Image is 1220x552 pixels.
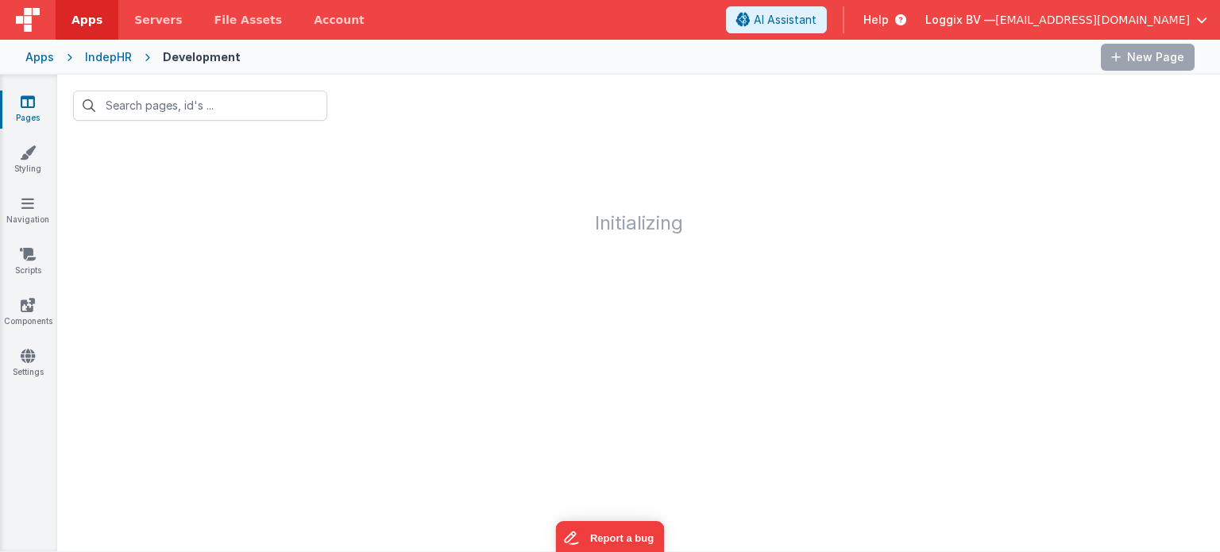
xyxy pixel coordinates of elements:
button: Loggix BV — [EMAIL_ADDRESS][DOMAIN_NAME] [925,12,1207,28]
h1: Initializing [57,137,1220,234]
input: Search pages, id's ... [73,91,327,121]
button: AI Assistant [726,6,827,33]
span: [EMAIL_ADDRESS][DOMAIN_NAME] [995,12,1190,28]
button: New Page [1101,44,1195,71]
span: Help [863,12,889,28]
span: Servers [134,12,182,28]
div: Development [163,49,241,65]
span: Apps [71,12,102,28]
span: File Assets [214,12,283,28]
span: AI Assistant [754,12,817,28]
div: Apps [25,49,54,65]
span: Loggix BV — [925,12,995,28]
div: IndepHR [85,49,132,65]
